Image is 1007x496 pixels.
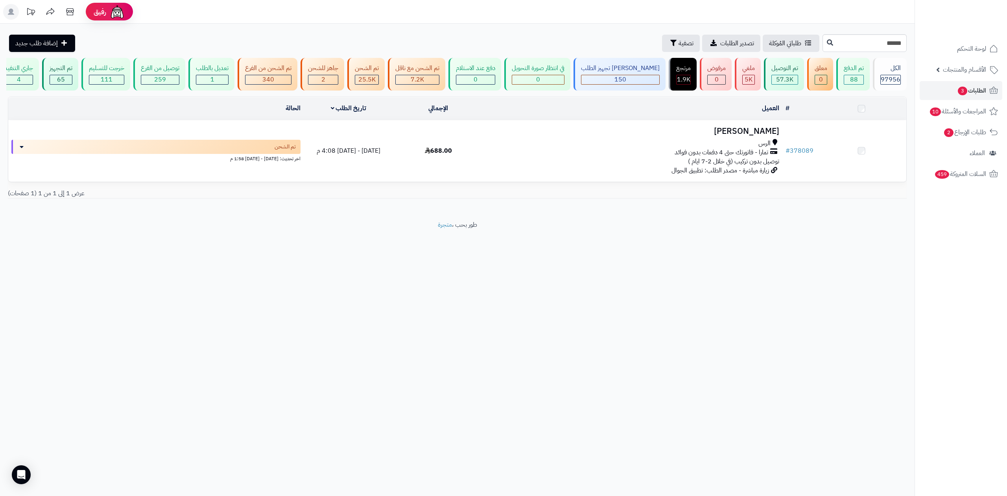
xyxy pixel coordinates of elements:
[355,64,379,73] div: تم الشحن
[819,75,823,84] span: 0
[286,104,301,113] a: الحالة
[428,104,448,113] a: الإجمالي
[920,81,1002,100] a: الطلبات3
[954,6,1000,22] img: logo-2.png
[245,64,291,73] div: تم الشحن من الفرع
[80,58,132,91] a: خرجت للتسليم 111
[572,58,667,91] a: [PERSON_NAME] تجهيز الطلب 150
[675,148,768,157] span: تمارا - فاتورتك حتى 4 دفعات بدون فوائد
[920,123,1002,142] a: طلبات الإرجاع2
[245,75,291,84] div: 340
[21,4,41,22] a: تحديثات المنصة
[89,75,124,84] div: 111
[762,58,806,91] a: تم التوصيل 57.3K
[308,64,338,73] div: جاهز للشحن
[944,128,954,137] span: 2
[844,75,863,84] div: 88
[771,64,798,73] div: تم التوصيل
[308,75,338,84] div: 2
[688,157,779,166] span: توصيل بدون تركيب (في خلال 2-7 ايام )
[196,64,229,73] div: تعديل بالطلب
[236,58,299,91] a: تم الشحن من الفرع 340
[786,104,789,113] a: #
[275,143,296,151] span: تم الشحن
[920,102,1002,121] a: المراجعات والأسئلة10
[2,189,457,198] div: عرض 1 إلى 1 من 1 (1 صفحات)
[698,58,733,91] a: مرفوض 0
[815,64,827,73] div: معلق
[12,465,31,484] div: Open Intercom Messenger
[662,35,700,52] button: تصفية
[970,148,985,159] span: العملاء
[786,146,813,155] a: #378089
[474,75,478,84] span: 0
[920,144,1002,163] a: العملاء
[141,75,179,84] div: 259
[536,75,540,84] span: 0
[957,43,986,54] span: لوحة التحكم
[930,107,941,116] span: 10
[456,75,495,84] div: 0
[929,106,986,117] span: المراجعات والأسئلة
[50,75,72,84] div: 65
[17,75,21,84] span: 4
[141,64,179,73] div: توصيل من الفرع
[742,64,755,73] div: ملغي
[745,75,752,84] span: 5K
[395,64,439,73] div: تم الشحن مع ناقل
[9,35,75,52] a: إضافة طلب جديد
[806,58,835,91] a: معلق 0
[733,58,762,91] a: ملغي 5K
[786,146,790,155] span: #
[15,39,58,48] span: إضافة طلب جديد
[720,39,754,48] span: تصدير الطلبات
[486,127,779,136] h3: [PERSON_NAME]
[943,64,986,75] span: الأقسام والمنتجات
[89,64,124,73] div: خرجت للتسليم
[581,75,659,84] div: 150
[935,170,949,179] span: 459
[762,104,779,113] a: العميل
[581,64,660,73] div: [PERSON_NAME] تجهيز الطلب
[386,58,447,91] a: تم الشحن مع ناقل 7.2K
[355,75,378,84] div: 25491
[358,75,376,84] span: 25.5K
[934,168,986,180] span: السلات المتروكة
[154,75,166,84] span: 259
[763,35,819,52] a: طلباتي المُوكلة
[187,58,236,91] a: تعديل بالطلب 1
[772,75,798,84] div: 57332
[5,75,33,84] div: 4
[512,64,564,73] div: في انتظار صورة التحويل
[835,58,871,91] a: تم الدفع 88
[943,127,986,138] span: طلبات الإرجاع
[425,146,452,155] span: 688.00
[101,75,113,84] span: 111
[871,58,908,91] a: الكل97956
[671,166,769,175] span: زيارة مباشرة - مصدر الطلب: تطبيق الجوال
[438,220,452,229] a: متجرة
[676,64,691,73] div: مرتجع
[844,64,864,73] div: تم الدفع
[957,85,986,96] span: الطلبات
[11,154,301,162] div: اخر تحديث: [DATE] - [DATE] 1:58 م
[411,75,424,84] span: 7.2K
[850,75,858,84] span: 88
[708,75,725,84] div: 0
[743,75,754,84] div: 5024
[880,64,901,73] div: الكل
[881,75,900,84] span: 97956
[331,104,367,113] a: تاريخ الطلب
[196,75,228,84] div: 1
[667,58,698,91] a: مرتجع 1.9K
[677,75,690,84] span: 1.9K
[94,7,106,17] span: رفيق
[958,87,967,95] span: 3
[50,64,72,73] div: تم التجهيز
[57,75,65,84] span: 65
[447,58,503,91] a: دفع عند الاستلام 0
[715,75,719,84] span: 0
[769,39,801,48] span: طلباتي المُوكلة
[456,64,495,73] div: دفع عند الاستلام
[346,58,386,91] a: تم الشحن 25.5K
